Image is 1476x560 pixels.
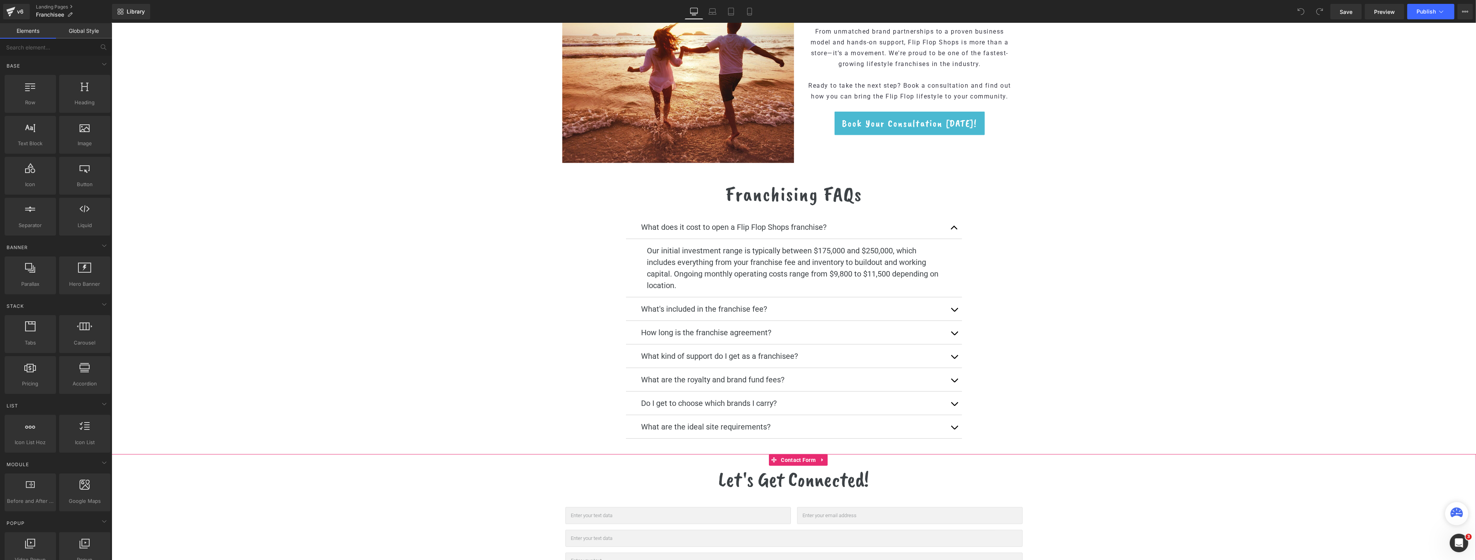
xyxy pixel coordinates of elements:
span: Carousel [61,339,108,347]
button: Redo [1312,4,1327,19]
p: What does it cost to open a Flip Flop Shops franchise? [530,198,835,210]
span: Image [61,139,108,148]
a: Expand / Collapse [706,431,716,443]
a: New Library [112,4,150,19]
font: From unmatched brand partnerships to a proven business model and hands-on support, Flip Flop Shop... [699,5,897,34]
a: Preview [1365,4,1404,19]
p: Our initial investment range is typically between $175,000 and $250,000, which includes everythin... [536,222,829,268]
iframe: Intercom live chat [1450,534,1468,552]
span: Button [61,180,108,188]
span: Stack [6,302,25,310]
a: Mobile [740,4,759,19]
p: What kind of support do I get as a franchisee? [530,327,835,339]
span: Icon [7,180,54,188]
span: Before and After Images [7,497,54,505]
span: Icon List [61,438,108,446]
span: Tabs [7,339,54,347]
span: Contact Form [668,431,706,443]
span: Banner [6,244,29,251]
span: Module [6,461,30,468]
span: Preview [1374,8,1395,16]
span: Popup [6,519,25,527]
span: Liquid [61,221,108,229]
p: What are the ideal site requirements? [530,398,835,409]
button: Undo [1293,4,1309,19]
h2: Franchising FAQs [520,155,845,187]
h1: Let's Get Connected! [8,443,1357,470]
input: Enter your email address [685,484,911,501]
span: Google Maps [61,497,108,505]
span: Book Your Consultation [DATE]! [730,94,865,107]
button: More [1457,4,1473,19]
span: Library [127,8,145,15]
span: Pricing [7,380,54,388]
span: List [6,402,19,409]
span: Accordion [61,380,108,388]
button: Publish [1407,4,1454,19]
span: Franchisee [36,12,64,18]
span: Row [7,98,54,107]
span: 3 [1466,534,1472,540]
a: v6 [3,4,30,19]
input: Enter your text data [454,507,911,524]
span: Publish [1417,8,1436,15]
span: Separator [7,221,54,229]
a: Desktop [685,4,703,19]
span: Heading [61,98,108,107]
span: . We're proud to be one of the fastest-growing lifestyle franchises in the industry. [727,26,897,44]
span: Icon List Hoz [7,438,54,446]
a: Landing Pages [36,4,112,10]
a: Laptop [703,4,722,19]
span: Hero Banner [61,280,108,288]
span: Base [6,62,21,70]
input: Enter your text data [454,484,679,501]
span: Parallax [7,280,54,288]
p: How long is the franchise agreement? [530,304,835,315]
p: What's included in the franchise fee? [530,280,835,292]
a: Book Your Consultation [DATE]! [723,88,873,112]
span: Text Block [7,139,54,148]
div: v6 [15,7,25,17]
p: Do I get to choose which brands I carry? [530,374,835,386]
a: Global Style [56,23,112,39]
span: Save [1340,8,1352,16]
p: What are the royalty and brand fund fees? [530,351,835,362]
span: Ready to take the next step? Book a consultation and find out how you can bring the Flip Flop lif... [697,59,899,77]
a: Tablet [722,4,740,19]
